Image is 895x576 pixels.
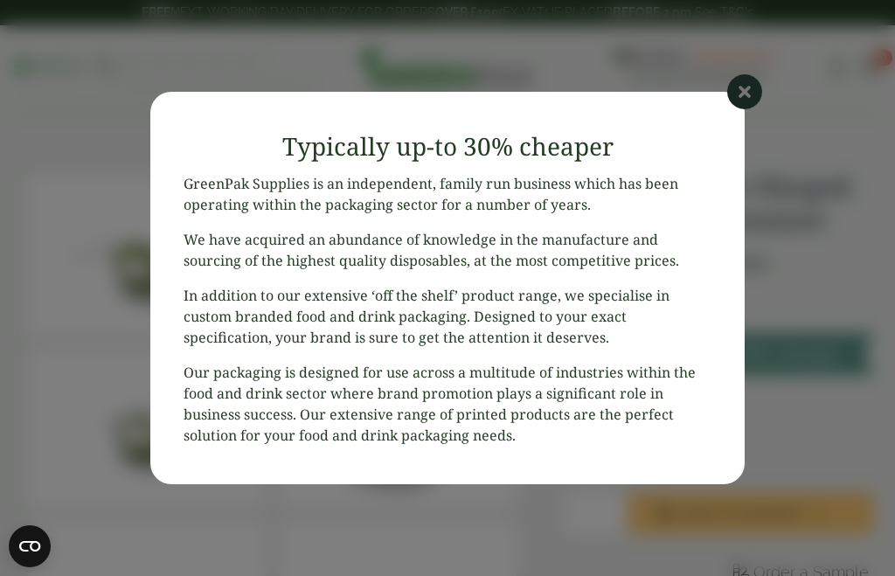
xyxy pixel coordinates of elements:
h3: Typically up-to 30% cheaper [184,132,711,162]
p: In addition to our extensive ‘off the shelf’ product range, we specialise in custom branded food ... [184,285,711,348]
p: Our packaging is designed for use across a multitude of industries within the food and drink sect... [184,362,711,446]
p: We have acquired an abundance of knowledge in the manufacture and sourcing of the highest quality... [184,229,711,271]
p: GreenPak Supplies is an independent, family run business which has been operating within the pack... [184,173,711,215]
button: Open CMP widget [9,525,51,567]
